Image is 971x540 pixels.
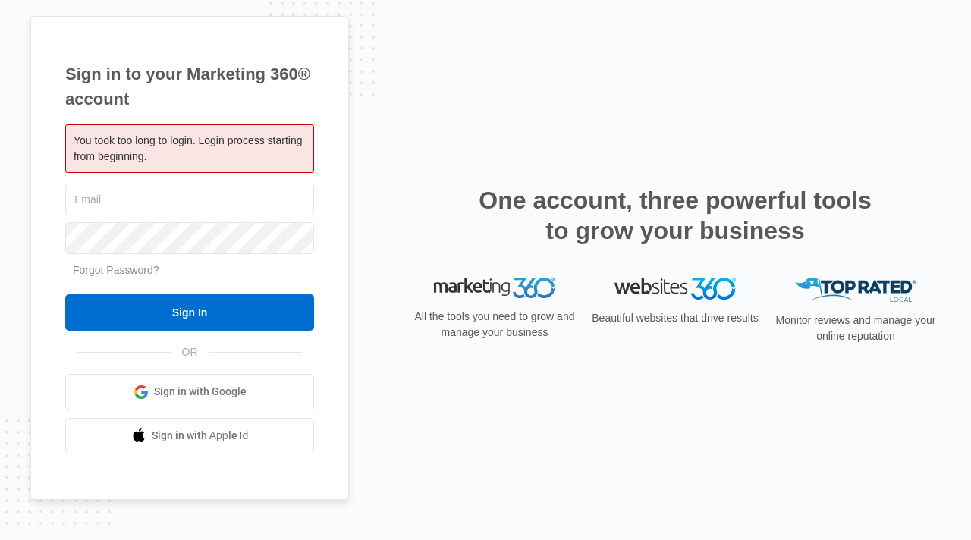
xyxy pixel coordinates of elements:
[590,310,760,326] p: Beautiful websites that drive results
[73,264,159,276] a: Forgot Password?
[74,134,302,162] span: You took too long to login. Login process starting from beginning.
[65,294,314,331] input: Sign In
[152,428,249,444] span: Sign in with Apple Id
[65,184,314,215] input: Email
[771,312,941,344] p: Monitor reviews and manage your online reputation
[434,278,555,299] img: Marketing 360
[65,61,314,111] h1: Sign in to your Marketing 360® account
[614,278,736,300] img: Websites 360
[65,374,314,410] a: Sign in with Google
[65,418,314,454] a: Sign in with Apple Id
[410,309,580,341] p: All the tools you need to grow and manage your business
[171,344,209,360] span: OR
[154,384,247,400] span: Sign in with Google
[474,185,876,246] h2: One account, three powerful tools to grow your business
[795,278,916,303] img: Top Rated Local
